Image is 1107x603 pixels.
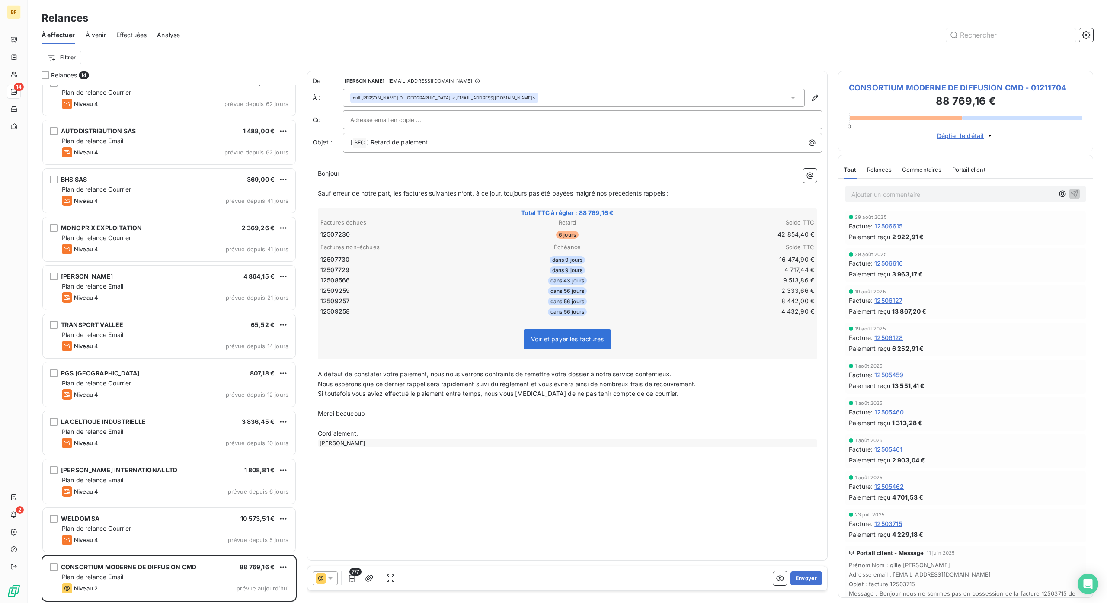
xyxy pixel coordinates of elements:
label: Cc : [313,115,343,124]
span: prévue depuis 10 jours [226,439,288,446]
span: CONSORTIUM MODERNE DE DIFFUSION CMD [61,563,196,571]
span: 29 août 2025 [855,215,887,220]
span: Plan de relance Email [62,428,123,435]
span: À effectuer [42,31,75,39]
button: Filtrer [42,51,81,64]
span: 14 [14,83,24,91]
span: 12505461 [874,445,902,454]
span: 6 jours [556,231,579,239]
span: 65,52 € [251,321,275,328]
span: 6 252,91 € [892,344,924,353]
span: 12505459 [874,370,903,379]
span: 1 808,81 € [244,466,275,474]
span: Paiement reçu [849,344,890,353]
span: Facture : [849,221,873,231]
span: MONOPRIX EXPLOITATION [61,224,142,231]
span: Plan de relance Courrier [62,89,131,96]
div: <[EMAIL_ADDRESS][DOMAIN_NAME]> [353,95,535,101]
span: Niveau 4 [74,294,98,301]
td: 2 333,66 € [650,286,815,295]
span: 3 836,45 € [242,418,275,425]
span: Paiement reçu [849,307,890,316]
span: dans 43 jours [548,277,587,285]
span: WELDOM SA [61,515,99,522]
img: Logo LeanPay [7,584,21,598]
span: Tout [844,166,857,173]
span: 88 769,16 € [240,563,275,571]
span: Voir et payer les factures [531,335,604,343]
span: Prénom Nom : gille [PERSON_NAME] [849,561,1082,568]
td: 12509257 [320,296,484,306]
span: [PERSON_NAME] [345,78,384,83]
span: 12503715 [874,519,902,528]
td: 12507730 [320,255,484,264]
span: Niveau 4 [74,439,98,446]
span: Paiement reçu [849,455,890,465]
span: 1 313,28 € [892,418,923,427]
span: 23 juil. 2025 [855,512,885,517]
span: Total TTC à régler : 88 769,16 € [319,208,816,217]
span: dans 9 jours [550,256,585,264]
td: 12507729 [320,265,484,275]
span: prévue depuis 41 jours [226,197,288,204]
span: Plan de relance Email [62,331,123,338]
span: Effectuées [116,31,147,39]
span: 2 [16,506,24,514]
span: 29 août 2025 [855,252,887,257]
span: AUTODISTRIBUTION SAS [61,127,136,135]
span: Analyse [157,31,180,39]
span: 1 août 2025 [855,363,883,369]
span: Objet : facture 12503715 [849,581,1082,587]
span: 1 488,00 € [243,127,275,135]
span: prévue depuis 5 jours [228,536,288,543]
td: 9 513,86 € [650,276,815,285]
span: BHS SAS [61,176,87,183]
span: Facture : [849,407,873,417]
span: Niveau 4 [74,536,98,543]
span: Niveau 4 [74,391,98,398]
span: prévue depuis 14 jours [226,343,288,350]
span: 19 août 2025 [855,326,886,331]
span: [PERSON_NAME] [61,273,113,280]
span: Niveau 4 [74,246,98,253]
span: 2 922,91 € [892,232,924,241]
span: 807,18 € [250,369,275,377]
span: 12505460 [874,407,904,417]
span: 1 août 2025 [855,401,883,406]
span: ] Retard de paiement [367,138,428,146]
span: 13 867,20 € [892,307,927,316]
h3: Relances [42,10,88,26]
span: dans 56 jours [548,298,587,305]
span: Paiement reçu [849,269,890,279]
span: Plan de relance Email [62,573,123,581]
span: Portail client - Message [857,549,924,556]
span: LA CELTIQUE INDUSTRIELLE [61,418,146,425]
span: 2 903,04 € [892,455,925,465]
span: Portail client [952,166,985,173]
span: Si toutefois vous aviez effectué le paiement entre temps, nous vous [MEDICAL_DATA] de ne pas teni... [318,390,678,397]
th: Solde TTC [650,218,815,227]
span: Niveau 2 [74,585,98,592]
span: Niveau 4 [74,100,98,107]
span: Paiement reçu [849,530,890,539]
span: Facture : [849,445,873,454]
div: Open Intercom Messenger [1078,574,1098,594]
span: Facture : [849,259,873,268]
span: Déplier le détail [937,131,984,140]
span: Paiement reçu [849,232,890,241]
span: - [EMAIL_ADDRESS][DOMAIN_NAME] [386,78,472,83]
button: Envoyer [790,571,822,585]
span: null [PERSON_NAME] DI [GEOGRAPHIC_DATA] [353,95,451,101]
span: Niveau 4 [74,149,98,156]
span: Commentaires [902,166,942,173]
span: Plan de relance Courrier [62,525,131,532]
span: Plan de relance Email [62,137,123,144]
span: dans 56 jours [548,287,587,295]
td: 4 717,44 € [650,265,815,275]
span: [ [350,138,352,146]
span: Plan de relance Courrier [62,379,131,387]
span: 12506128 [874,333,903,342]
span: 1 août 2025 [855,475,883,480]
span: 369,00 € [247,176,275,183]
span: Cordialement, [318,430,358,437]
